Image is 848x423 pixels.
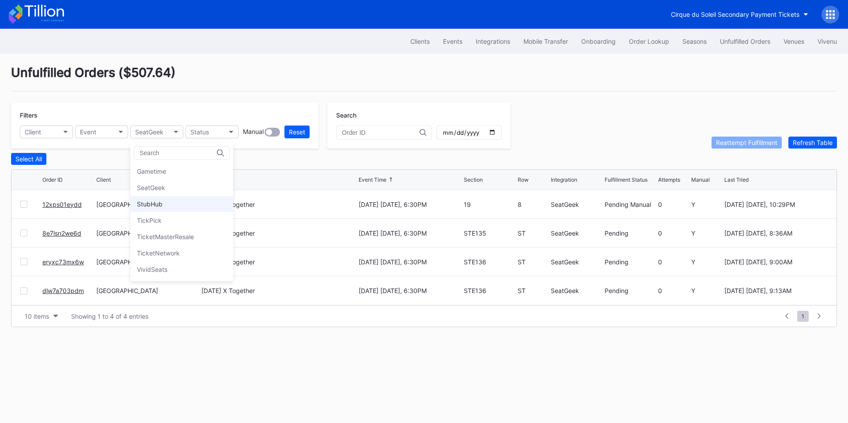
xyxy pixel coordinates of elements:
div: TicketMasterResale [137,233,194,240]
div: SeatGeek [137,184,165,191]
input: Search [140,149,217,156]
div: Gametime [137,168,166,175]
div: TickPick [137,217,162,224]
div: VividSeats [137,266,167,273]
div: TicketNetwork [137,249,180,257]
div: StubHub [137,200,163,208]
